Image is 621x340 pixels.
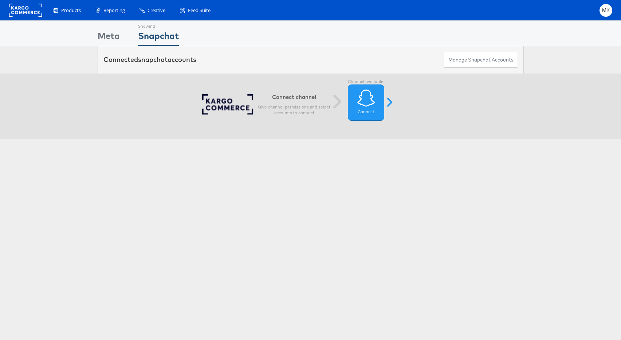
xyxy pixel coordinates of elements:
span: Products [61,7,81,14]
p: Give channel permissions and select accounts to connect [258,104,331,116]
span: Creative [148,7,165,14]
h6: Connect channel [258,94,331,100]
div: Connected accounts [103,55,196,64]
button: Manage Snapchat Accounts [444,52,518,68]
label: Channel available [348,79,384,85]
div: Snapchat [138,29,179,46]
span: Reporting [103,7,125,14]
div: Meta [98,29,120,46]
span: snapchat [138,55,168,64]
span: MK [602,8,610,13]
label: Connect [358,109,374,115]
span: Feed Suite [188,7,211,14]
div: Showing [138,21,179,29]
a: Connect [348,84,384,121]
